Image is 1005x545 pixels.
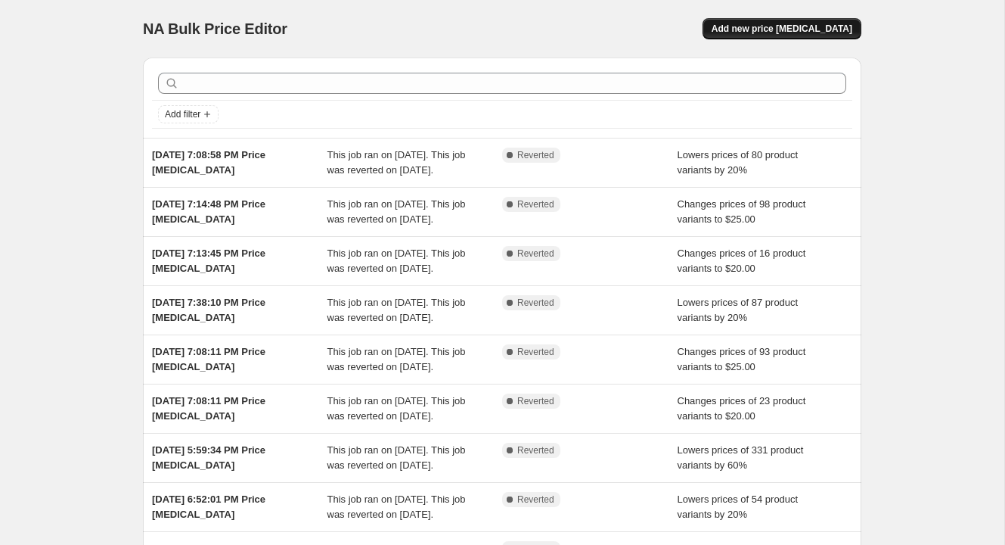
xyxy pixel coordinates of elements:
span: Lowers prices of 80 product variants by 20% [678,149,799,176]
span: This job ran on [DATE]. This job was reverted on [DATE]. [327,248,466,274]
span: Add filter [165,108,200,120]
span: Changes prices of 23 product variants to $20.00 [678,395,806,422]
span: Changes prices of 98 product variants to $25.00 [678,198,806,225]
span: Changes prices of 16 product variants to $20.00 [678,248,806,274]
span: [DATE] 7:08:58 PM Price [MEDICAL_DATA] [152,149,265,176]
span: NA Bulk Price Editor [143,20,287,37]
span: [DATE] 7:38:10 PM Price [MEDICAL_DATA] [152,297,265,323]
span: Reverted [517,346,554,358]
span: This job ran on [DATE]. This job was reverted on [DATE]. [327,297,466,323]
span: Reverted [517,149,554,161]
span: Add new price [MEDICAL_DATA] [712,23,852,35]
span: Changes prices of 93 product variants to $25.00 [678,346,806,372]
button: Add filter [158,105,219,123]
span: This job ran on [DATE]. This job was reverted on [DATE]. [327,494,466,520]
span: Lowers prices of 87 product variants by 20% [678,297,799,323]
span: Reverted [517,198,554,210]
span: This job ran on [DATE]. This job was reverted on [DATE]. [327,346,466,372]
span: [DATE] 7:08:11 PM Price [MEDICAL_DATA] [152,346,265,372]
span: Reverted [517,444,554,456]
span: Reverted [517,248,554,260]
span: [DATE] 7:14:48 PM Price [MEDICAL_DATA] [152,198,265,225]
span: [DATE] 7:08:11 PM Price [MEDICAL_DATA] [152,395,265,422]
span: This job ran on [DATE]. This job was reverted on [DATE]. [327,395,466,422]
span: This job ran on [DATE]. This job was reverted on [DATE]. [327,149,466,176]
span: [DATE] 6:52:01 PM Price [MEDICAL_DATA] [152,494,265,520]
span: Reverted [517,494,554,506]
span: Reverted [517,395,554,407]
span: Reverted [517,297,554,309]
span: This job ran on [DATE]. This job was reverted on [DATE]. [327,444,466,471]
span: [DATE] 5:59:34 PM Price [MEDICAL_DATA] [152,444,265,471]
span: Lowers prices of 54 product variants by 20% [678,494,799,520]
span: This job ran on [DATE]. This job was reverted on [DATE]. [327,198,466,225]
span: Lowers prices of 331 product variants by 60% [678,444,804,471]
button: Add new price [MEDICAL_DATA] [703,18,861,39]
span: [DATE] 7:13:45 PM Price [MEDICAL_DATA] [152,248,265,274]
